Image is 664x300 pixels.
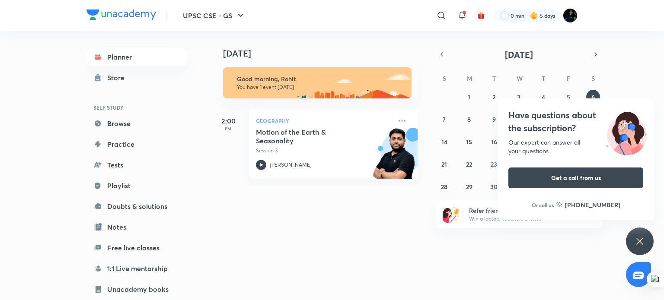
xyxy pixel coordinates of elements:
a: Store [86,69,187,86]
abbr: Monday [467,74,472,82]
p: PM [211,126,246,131]
p: You have 1 event [DATE] [237,84,404,91]
button: September 30, 2025 [487,180,501,193]
a: Doubts & solutions [86,198,187,215]
div: Our expert can answer all your questions [508,138,643,155]
abbr: September 1, 2025 [468,93,470,101]
div: Store [107,73,130,83]
p: Win a laptop, vouchers & more [469,215,575,223]
button: September 16, 2025 [487,135,501,148]
img: morning [223,67,412,98]
a: Unacademy books [86,281,187,298]
button: September 9, 2025 [487,112,501,126]
a: [PHONE_NUMBER] [556,200,620,209]
button: September 5, 2025 [562,90,575,104]
h5: 2:00 [211,116,246,126]
p: Or call us [532,201,554,209]
button: September 22, 2025 [462,157,476,171]
button: UPSC CSE - GS [178,7,251,24]
p: Session 3 [256,147,392,155]
abbr: September 16, 2025 [491,138,497,146]
img: avatar [477,12,485,19]
button: Get a call from us [508,167,643,188]
abbr: September 9, 2025 [492,115,496,123]
button: September 15, 2025 [462,135,476,148]
img: Company Logo [86,9,156,20]
abbr: September 2, 2025 [492,93,495,101]
abbr: September 22, 2025 [466,160,472,168]
button: September 21, 2025 [437,157,451,171]
a: Tests [86,156,187,174]
a: Planner [86,48,187,66]
a: Free live classes [86,239,187,256]
abbr: Thursday [542,74,545,82]
button: September 7, 2025 [437,112,451,126]
abbr: September 15, 2025 [466,138,472,146]
img: ttu_illustration_new.svg [599,109,654,155]
abbr: September 28, 2025 [441,183,447,191]
abbr: Friday [567,74,570,82]
button: September 8, 2025 [462,112,476,126]
abbr: September 8, 2025 [467,115,471,123]
button: September 29, 2025 [462,180,476,193]
abbr: Tuesday [492,74,496,82]
abbr: September 3, 2025 [517,93,520,101]
a: 1:1 Live mentorship [86,260,187,277]
h4: [DATE] [223,48,426,59]
abbr: September 5, 2025 [567,93,570,101]
p: [PERSON_NAME] [270,161,312,169]
img: streak [530,11,538,20]
a: Practice [86,136,187,153]
h6: Good morning, Rohit [237,75,404,83]
button: September 4, 2025 [536,90,550,104]
button: [DATE] [448,48,590,60]
button: September 1, 2025 [462,90,476,104]
h4: Have questions about the subscription? [508,109,643,135]
button: September 3, 2025 [512,90,526,104]
button: September 2, 2025 [487,90,501,104]
abbr: September 4, 2025 [542,93,545,101]
button: September 6, 2025 [586,90,600,104]
a: Notes [86,218,187,236]
h5: Motion of the Earth & Seasonality [256,128,364,145]
img: unacademy [370,128,418,187]
abbr: September 30, 2025 [490,183,498,191]
span: [DATE] [505,49,533,60]
abbr: Saturday [591,74,595,82]
button: September 23, 2025 [487,157,501,171]
a: Playlist [86,177,187,194]
h6: [PHONE_NUMBER] [565,200,620,209]
button: September 14, 2025 [437,135,451,148]
img: Rohit Duggal [563,8,578,23]
abbr: Wednesday [517,74,523,82]
abbr: September 14, 2025 [441,138,447,146]
abbr: September 7, 2025 [443,115,446,123]
abbr: Sunday [443,74,446,82]
abbr: September 23, 2025 [491,160,497,168]
img: referral [443,205,460,223]
p: Geography [256,116,392,126]
abbr: September 6, 2025 [591,93,595,101]
button: September 28, 2025 [437,180,451,193]
abbr: September 21, 2025 [441,160,447,168]
a: Browse [86,115,187,132]
h6: SELF STUDY [86,100,187,115]
h6: Refer friends [469,206,575,215]
abbr: September 29, 2025 [466,183,472,191]
button: avatar [474,9,488,22]
a: Company Logo [86,9,156,22]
